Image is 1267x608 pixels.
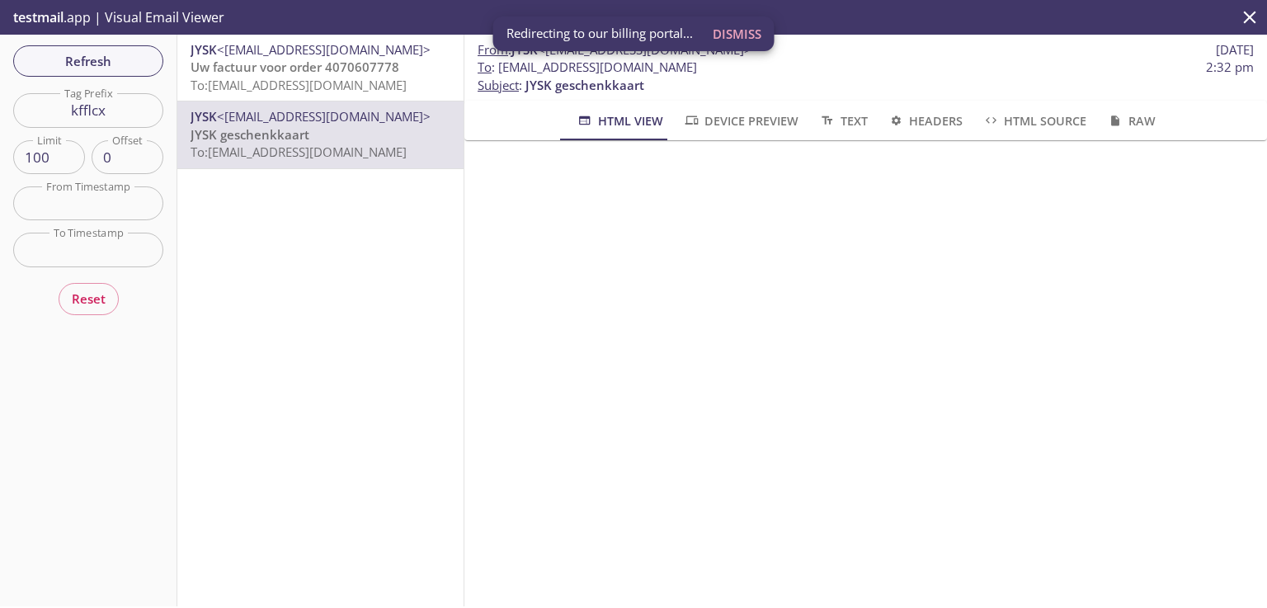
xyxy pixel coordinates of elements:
[191,144,407,160] span: To: [EMAIL_ADDRESS][DOMAIN_NAME]
[13,45,163,77] button: Refresh
[478,59,492,75] span: To
[478,41,751,59] span: :
[191,108,217,125] span: JYSK
[576,111,662,131] span: HTML View
[478,59,1254,94] p: :
[713,23,761,45] span: Dismiss
[478,41,508,58] span: From
[217,41,431,58] span: <[EMAIL_ADDRESS][DOMAIN_NAME]>
[506,25,693,42] span: Redirecting to our billing portal...
[191,41,217,58] span: JYSK
[177,35,464,101] div: JYSK<[EMAIL_ADDRESS][DOMAIN_NAME]>Uw factuur voor order 4070607778To:[EMAIL_ADDRESS][DOMAIN_NAME]
[982,111,1086,131] span: HTML Source
[683,111,798,131] span: Device Preview
[191,77,407,93] span: To: [EMAIL_ADDRESS][DOMAIN_NAME]
[13,8,64,26] span: testmail
[59,283,119,314] button: Reset
[191,126,309,143] span: JYSK geschenkkaart
[1106,111,1155,131] span: Raw
[478,77,519,93] span: Subject
[72,288,106,309] span: Reset
[177,35,464,169] nav: emails
[888,111,963,131] span: Headers
[478,59,697,76] span: : [EMAIL_ADDRESS][DOMAIN_NAME]
[818,111,867,131] span: Text
[177,101,464,167] div: JYSK<[EMAIL_ADDRESS][DOMAIN_NAME]>JYSK geschenkkaartTo:[EMAIL_ADDRESS][DOMAIN_NAME]
[1206,59,1254,76] span: 2:32 pm
[217,108,431,125] span: <[EMAIL_ADDRESS][DOMAIN_NAME]>
[1216,41,1254,59] span: [DATE]
[525,77,644,93] span: JYSK geschenkkaart
[26,50,150,72] span: Refresh
[191,59,399,75] span: Uw factuur voor order 4070607778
